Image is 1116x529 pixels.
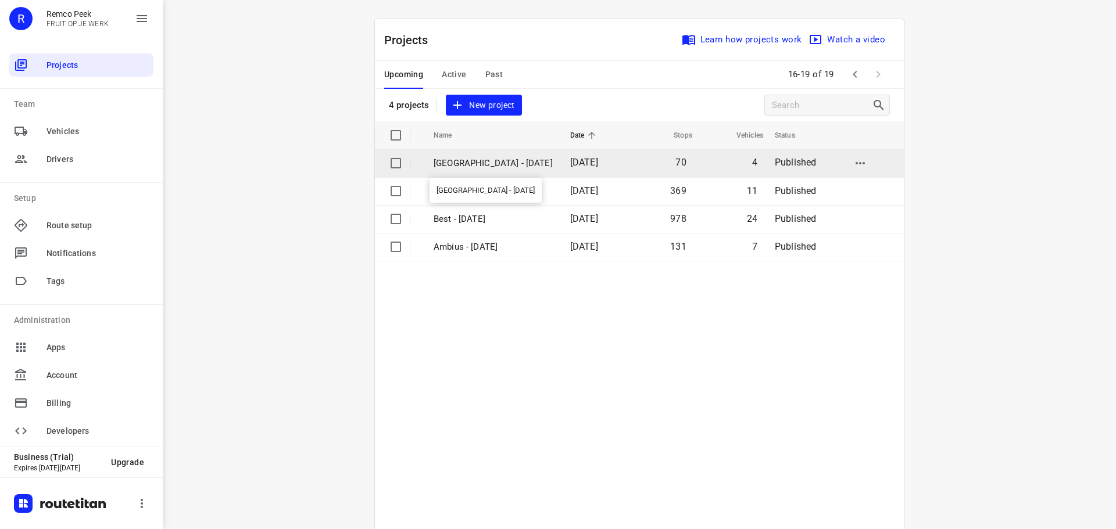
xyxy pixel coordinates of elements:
span: Active [442,67,466,82]
span: Status [775,128,810,142]
p: Remco Peek [46,9,109,19]
span: Past [485,67,503,82]
span: 369 [670,185,686,196]
span: Published [775,157,817,168]
input: Search projects [772,96,872,114]
span: 4 [752,157,757,168]
span: Vehicles [46,125,149,138]
p: FRUIT OP JE WERK [46,20,109,28]
span: Billing [46,397,149,409]
p: Ambius - Monday [434,240,553,254]
span: Developers [46,425,149,437]
div: Tags [9,269,153,293]
span: Published [775,213,817,224]
div: Account [9,364,153,387]
div: Route setup [9,214,153,237]
span: Name [434,128,467,142]
div: Billing [9,391,153,415]
span: Date [570,128,600,142]
span: Previous Page [843,63,867,86]
span: Drivers [46,153,149,165]
span: Notifications [46,247,149,260]
span: 978 [670,213,686,224]
span: 24 [747,213,757,224]
p: Administration [14,314,153,326]
span: Upcoming [384,67,423,82]
p: Business (Trial) [14,452,102,462]
span: 16-19 of 19 [784,62,839,87]
p: [GEOGRAPHIC_DATA] - [DATE] [434,157,553,170]
span: [DATE] [570,157,598,168]
div: Projects [9,53,153,77]
span: 131 [670,241,686,252]
div: Developers [9,419,153,442]
span: 11 [747,185,757,196]
span: [DATE] [570,213,598,224]
span: New project [453,98,514,113]
span: Route setup [46,219,149,232]
div: R [9,7,33,30]
button: Upgrade [102,452,153,473]
div: Notifications [9,242,153,265]
span: Stops [659,128,692,142]
div: Vehicles [9,120,153,143]
p: Setup [14,192,153,204]
span: Next Page [867,63,890,86]
p: 4 projects [389,100,429,110]
span: 7 [752,241,757,252]
p: Expires [DATE][DATE] [14,464,102,472]
p: Drachten - Wednesday [434,185,553,198]
button: New project [446,95,521,116]
span: [DATE] [570,185,598,196]
span: Published [775,185,817,196]
span: [DATE] [570,241,598,252]
span: 70 [675,157,686,168]
p: Best - Wednesday [434,213,553,226]
span: Tags [46,275,149,287]
p: Projects [384,31,438,49]
span: Published [775,241,817,252]
p: Team [14,98,153,110]
span: Account [46,369,149,382]
span: Vehicles [721,128,763,142]
span: Upgrade [111,458,144,467]
div: Drivers [9,147,153,171]
span: Projects [46,59,149,71]
span: Apps [46,341,149,354]
div: Search [872,98,889,112]
div: Apps [9,336,153,359]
